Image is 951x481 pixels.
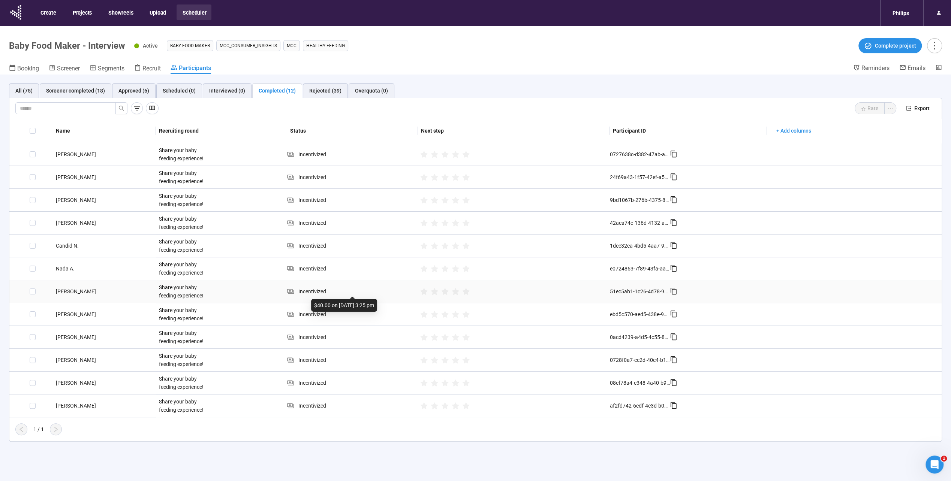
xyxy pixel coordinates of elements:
a: Reminders [853,64,890,73]
th: Status [287,119,418,143]
span: right [53,426,59,432]
span: star [441,357,449,364]
button: + Add columns [770,125,817,137]
div: Interviewed (0) [209,87,245,95]
span: star [441,311,449,318]
a: Recruit [134,64,161,74]
span: Export [914,104,930,112]
div: Share your baby feeding experience! [156,303,212,326]
span: star [431,174,438,181]
span: star [452,357,459,364]
span: star [452,288,459,296]
span: star [452,242,459,250]
span: star [420,379,428,387]
div: Nada A. [53,264,156,273]
button: left [15,423,27,435]
div: 9bd1067b-276b-4375-8f49-66d5cacc2c58 [610,196,670,204]
div: Incentivized [287,264,418,273]
span: 1 [941,456,947,462]
div: All (75) [15,87,33,95]
span: star [420,334,428,341]
span: Reminders [861,64,890,72]
div: Share your baby feeding experience! [156,349,212,371]
div: Philips [888,6,914,20]
div: Share your baby feeding experience! [156,235,212,257]
span: star [452,151,459,158]
span: Booking [17,65,39,72]
div: Incentivized [287,219,418,227]
span: left [18,426,24,432]
span: Healthy feeding [306,42,345,49]
div: [PERSON_NAME] [53,173,156,181]
button: exportExport [900,102,936,114]
div: Share your baby feeding experience! [156,189,212,211]
span: more [929,40,939,51]
div: Incentivized [287,150,418,158]
div: 1dee32ea-4bd5-4aa7-997b-8c6ad1ff4f51 [610,242,670,250]
span: MCC_CONSUMER_INSIGHTS [220,42,277,49]
th: Participant ID [610,119,767,143]
span: star [452,402,459,410]
div: Incentivized [287,356,418,364]
th: Next step [418,119,610,143]
span: star [452,197,459,204]
span: star [441,151,449,158]
div: af2fd742-6edf-4c3d-b0a4-ad296f3d836c [610,402,670,410]
span: Screener [57,65,80,72]
span: star [420,357,428,364]
div: Incentivized [287,402,418,410]
div: Share your baby feeding experience! [156,257,212,280]
span: Active [143,43,158,49]
button: Create [34,4,61,20]
span: star [462,220,470,227]
span: star [441,242,449,250]
span: star [462,197,470,204]
span: star [462,174,470,181]
a: Participants [171,64,211,74]
span: star [441,197,449,204]
span: + Add columns [776,127,811,135]
span: star [462,265,470,273]
span: star [431,311,438,318]
button: more [927,38,942,53]
span: star [420,174,428,181]
span: star [420,197,428,204]
span: star [452,334,459,341]
h1: Baby Food Maker - Interview [9,40,125,51]
div: [PERSON_NAME] [53,310,156,318]
div: ebd5c570-aed5-438e-933d-a56877a9a819 [610,310,670,318]
div: 1 / 1 [33,425,44,433]
span: Participants [179,64,211,72]
span: export [906,106,911,111]
div: Incentivized [287,333,418,341]
div: Share your baby feeding experience! [156,372,212,394]
span: Recruit [142,65,161,72]
div: [PERSON_NAME] [53,287,156,296]
span: Emails [908,64,926,72]
div: $40.00 on [DATE] 3:25 pm [311,299,377,312]
span: star [431,334,438,341]
div: Rejected (39) [309,87,341,95]
div: 08ef78a4-c348-4a40-b9d3-ac2c637985d3 [610,379,670,387]
a: Booking [9,64,39,74]
div: Incentivized [287,310,418,318]
div: 51ec5ab1-1c26-4d78-95b8-3b47d2294397 [610,287,670,296]
div: Share your baby feeding experience! [156,212,212,234]
div: Completed (12) [259,87,296,95]
span: star [420,151,428,158]
div: Screener completed (18) [46,87,105,95]
div: 0727638c-d382-47ab-a11f-6575a66b7c4d [610,150,670,158]
span: star [441,334,449,341]
button: Upload [144,4,171,20]
div: 42aea74e-136d-4132-a4d4-f1e5c27df93b [610,219,670,227]
span: star [420,242,428,250]
div: Incentivized [287,242,418,250]
div: Overquota (0) [355,87,388,95]
div: [PERSON_NAME] [53,379,156,387]
span: MCC [287,42,297,49]
a: Segments [90,64,124,74]
button: Scheduler [177,4,211,20]
span: star [462,379,470,387]
span: Complete project [875,42,916,50]
span: star [420,311,428,318]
